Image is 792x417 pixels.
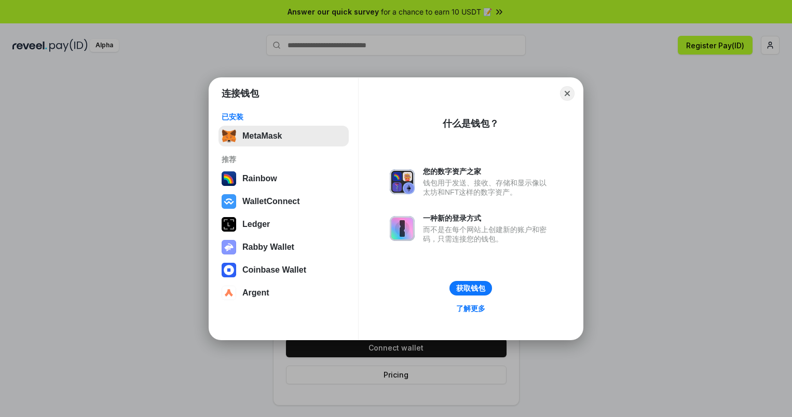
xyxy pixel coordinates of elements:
div: 什么是钱包？ [443,117,499,130]
div: WalletConnect [242,197,300,206]
div: 钱包用于发送、接收、存储和显示像以太坊和NFT这样的数字资产。 [423,178,552,197]
button: Argent [219,283,349,303]
img: svg+xml,%3Csvg%20xmlns%3D%22http%3A%2F%2Fwww.w3.org%2F2000%2Fsvg%22%20width%3D%2228%22%20height%3... [222,217,236,232]
img: svg+xml,%3Csvg%20xmlns%3D%22http%3A%2F%2Fwww.w3.org%2F2000%2Fsvg%22%20fill%3D%22none%22%20viewBox... [390,216,415,241]
button: Close [560,86,575,101]
img: svg+xml,%3Csvg%20xmlns%3D%22http%3A%2F%2Fwww.w3.org%2F2000%2Fsvg%22%20fill%3D%22none%22%20viewBox... [222,240,236,254]
a: 了解更多 [450,302,491,315]
button: 获取钱包 [449,281,492,295]
div: Rainbow [242,174,277,183]
button: Rabby Wallet [219,237,349,258]
div: MetaMask [242,131,282,141]
img: svg+xml,%3Csvg%20width%3D%2228%22%20height%3D%2228%22%20viewBox%3D%220%200%2028%2028%22%20fill%3D... [222,286,236,300]
div: 了解更多 [456,304,485,313]
button: MetaMask [219,126,349,146]
button: Ledger [219,214,349,235]
div: Rabby Wallet [242,243,294,252]
button: Coinbase Wallet [219,260,349,280]
div: 获取钱包 [456,284,485,293]
div: 推荐 [222,155,346,164]
div: Ledger [242,220,270,229]
button: WalletConnect [219,191,349,212]
h1: 连接钱包 [222,87,259,100]
div: 一种新的登录方式 [423,213,552,223]
div: Argent [242,288,269,298]
div: Coinbase Wallet [242,265,306,275]
button: Rainbow [219,168,349,189]
img: svg+xml,%3Csvg%20width%3D%22120%22%20height%3D%22120%22%20viewBox%3D%220%200%20120%20120%22%20fil... [222,171,236,186]
div: 您的数字资产之家 [423,167,552,176]
div: 已安装 [222,112,346,122]
img: svg+xml,%3Csvg%20xmlns%3D%22http%3A%2F%2Fwww.w3.org%2F2000%2Fsvg%22%20fill%3D%22none%22%20viewBox... [390,169,415,194]
img: svg+xml,%3Csvg%20width%3D%2228%22%20height%3D%2228%22%20viewBox%3D%220%200%2028%2028%22%20fill%3D... [222,263,236,277]
div: 而不是在每个网站上创建新的账户和密码，只需连接您的钱包。 [423,225,552,244]
img: svg+xml,%3Csvg%20fill%3D%22none%22%20height%3D%2233%22%20viewBox%3D%220%200%2035%2033%22%20width%... [222,129,236,143]
img: svg+xml,%3Csvg%20width%3D%2228%22%20height%3D%2228%22%20viewBox%3D%220%200%2028%2028%22%20fill%3D... [222,194,236,209]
